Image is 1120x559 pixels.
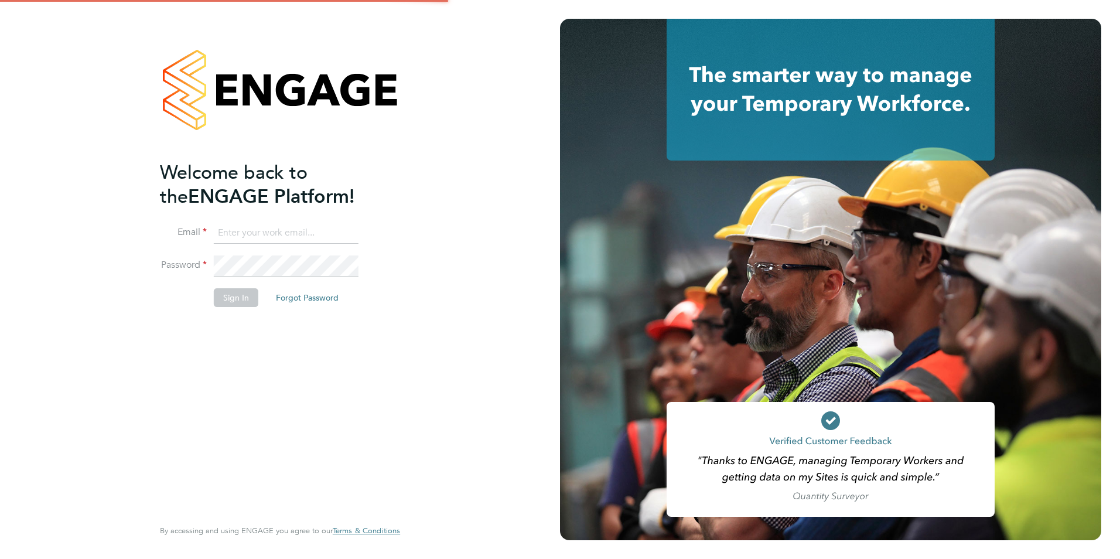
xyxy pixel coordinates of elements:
button: Sign In [214,288,258,307]
a: Terms & Conditions [333,526,400,536]
label: Password [160,259,207,271]
span: Terms & Conditions [333,526,400,536]
span: Welcome back to the [160,161,308,208]
button: Forgot Password [267,288,348,307]
h2: ENGAGE Platform! [160,161,388,209]
span: By accessing and using ENGAGE you agree to our [160,526,400,536]
input: Enter your work email... [214,223,358,244]
label: Email [160,226,207,238]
